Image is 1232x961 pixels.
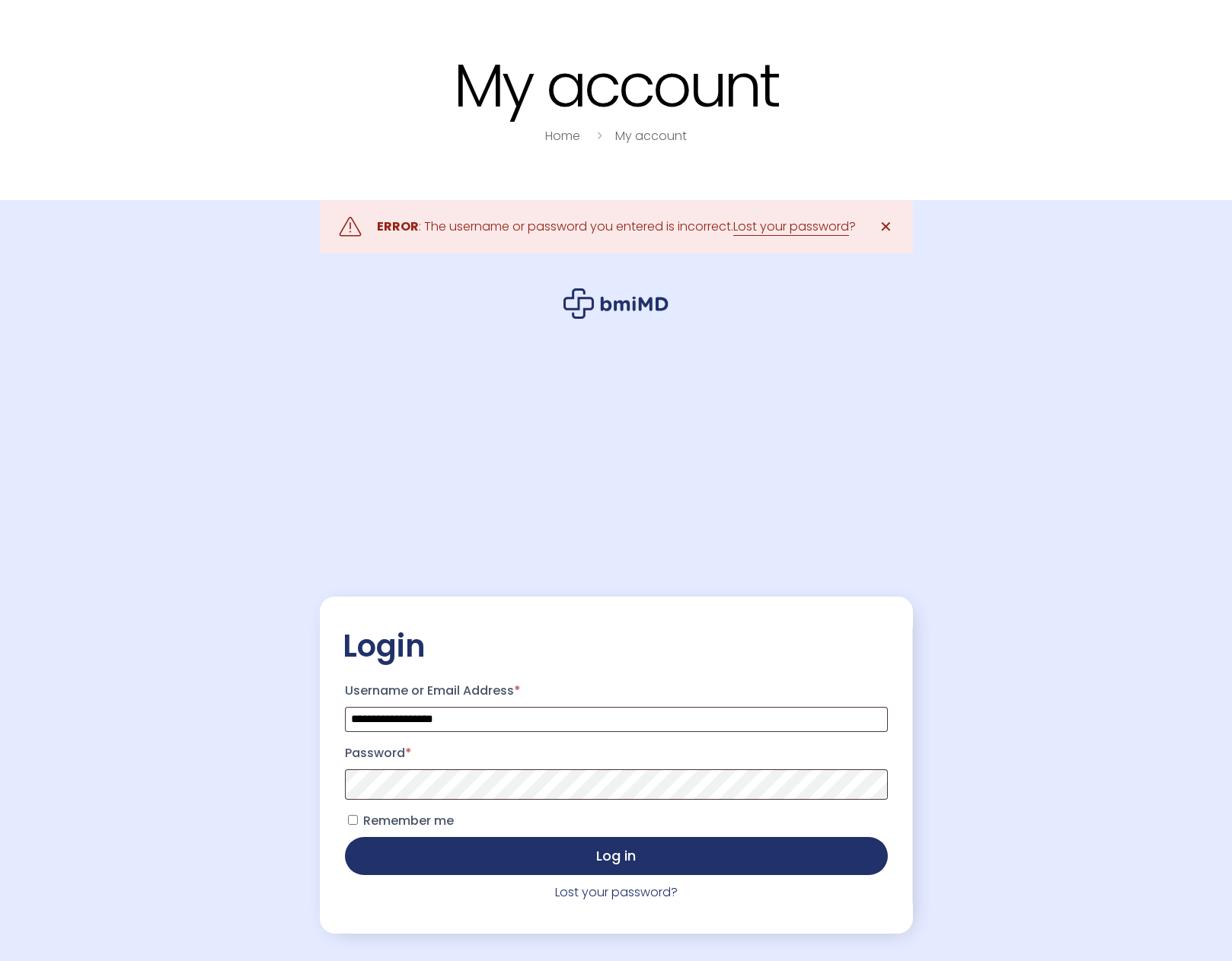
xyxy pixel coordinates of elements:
[871,212,902,242] a: ✕
[733,218,849,236] a: Lost your password
[591,127,608,145] i: breadcrumbs separator
[615,127,687,145] a: My account
[345,679,888,703] label: Username or Email Address
[377,216,856,237] div: : The username or password you entered is incorrect. ?
[136,53,1096,118] h1: My account
[345,741,888,765] label: Password
[363,812,454,829] span: Remember me
[348,815,358,825] input: Remember me
[377,218,419,235] strong: ERROR
[555,883,678,901] a: Lost your password?
[343,627,890,665] h2: Login
[879,216,892,237] span: ✕
[345,837,888,875] button: Log in
[545,127,580,145] a: Home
